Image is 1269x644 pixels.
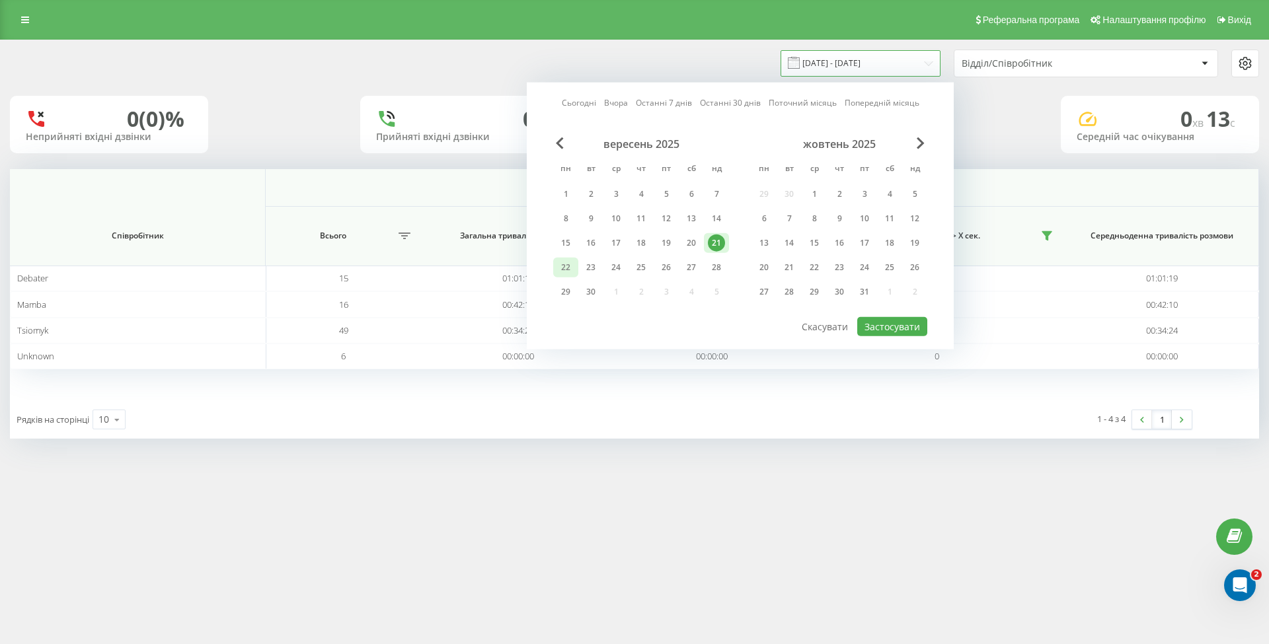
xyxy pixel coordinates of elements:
[877,258,902,277] div: сб 25 жовт 2025 р.
[751,282,777,302] div: пн 27 жовт 2025 р.
[557,283,574,301] div: 29
[1180,104,1206,133] span: 0
[906,186,923,203] div: 5
[708,186,725,203] div: 7
[827,233,852,253] div: чт 16 жовт 2025 р.
[1228,15,1251,25] span: Вихід
[1097,412,1126,425] div: 1 - 4 з 4
[553,137,729,151] div: вересень 2025
[376,131,543,143] div: Прийняті вхідні дзвінки
[881,210,898,227] div: 11
[578,233,603,253] div: вт 16 вер 2025 р.
[553,184,578,204] div: пн 1 вер 2025 р.
[1230,116,1235,130] span: c
[1206,104,1235,133] span: 13
[857,317,927,336] button: Застосувати
[578,258,603,277] div: вт 23 вер 2025 р.
[831,259,848,276] div: 23
[523,106,535,131] div: 0
[852,184,877,204] div: пт 3 жовт 2025 р.
[272,231,394,241] span: Всього
[679,258,704,277] div: сб 27 вер 2025 р.
[852,258,877,277] div: пт 24 жовт 2025 р.
[781,234,798,252] div: 14
[794,317,855,336] button: Скасувати
[636,96,692,109] a: Останні 7 днів
[779,160,799,180] abbr: вівторок
[781,210,798,227] div: 7
[806,186,823,203] div: 1
[683,259,700,276] div: 27
[902,184,927,204] div: нд 5 жовт 2025 р.
[700,96,761,109] a: Останні 30 днів
[1065,266,1260,291] td: 01:01:19
[557,210,574,227] div: 8
[437,231,599,241] span: Загальна тривалість розмови
[802,282,827,302] div: ср 29 жовт 2025 р.
[17,350,54,362] span: Unknown
[1065,343,1260,369] td: 00:00:00
[827,209,852,229] div: чт 9 жовт 2025 р.
[656,160,676,180] abbr: п’ятниця
[421,266,615,291] td: 01:01:19
[704,258,729,277] div: нд 28 вер 2025 р.
[629,184,654,204] div: чт 4 вер 2025 р.
[852,282,877,302] div: пт 31 жовт 2025 р.
[777,233,802,253] div: вт 14 жовт 2025 р.
[856,210,873,227] div: 10
[421,318,615,343] td: 00:34:24
[902,233,927,253] div: нд 19 жовт 2025 р.
[603,258,629,277] div: ср 24 вер 2025 р.
[679,209,704,229] div: сб 13 вер 2025 р.
[17,413,89,425] span: Рядків на сторінці
[708,210,725,227] div: 14
[755,210,773,227] div: 6
[855,160,874,180] abbr: п’ятниця
[827,258,852,277] div: чт 23 жовт 2025 р.
[777,258,802,277] div: вт 21 жовт 2025 р.
[962,58,1120,69] div: Відділ/Співробітник
[755,259,773,276] div: 20
[917,137,925,149] span: Next Month
[603,184,629,204] div: ср 3 вер 2025 р.
[553,258,578,277] div: пн 22 вер 2025 р.
[607,259,625,276] div: 24
[852,209,877,229] div: пт 10 жовт 2025 р.
[827,282,852,302] div: чт 30 жовт 2025 р.
[578,282,603,302] div: вт 30 вер 2025 р.
[1077,131,1243,143] div: Середній час очікування
[755,234,773,252] div: 13
[629,233,654,253] div: чт 18 вер 2025 р.
[629,258,654,277] div: чт 25 вер 2025 р.
[751,209,777,229] div: пн 6 жовт 2025 р.
[582,186,599,203] div: 2
[856,234,873,252] div: 17
[831,234,848,252] div: 16
[1152,410,1172,429] a: 1
[804,160,824,180] abbr: середа
[831,283,848,301] div: 30
[607,210,625,227] div: 10
[755,283,773,301] div: 27
[905,160,925,180] abbr: неділя
[777,209,802,229] div: вт 7 жовт 2025 р.
[1065,318,1260,343] td: 00:34:24
[683,234,700,252] div: 20
[683,186,700,203] div: 6
[906,210,923,227] div: 12
[707,160,726,180] abbr: неділя
[633,259,650,276] div: 25
[1192,116,1206,130] span: хв
[704,233,729,253] div: нд 21 вер 2025 р.
[421,343,615,369] td: 00:00:00
[654,233,679,253] div: пт 19 вер 2025 р.
[906,259,923,276] div: 26
[906,234,923,252] div: 19
[802,258,827,277] div: ср 22 жовт 2025 р.
[658,186,675,203] div: 5
[704,184,729,204] div: нд 7 вер 2025 р.
[881,259,898,276] div: 25
[606,160,626,180] abbr: середа
[607,234,625,252] div: 17
[633,234,650,252] div: 18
